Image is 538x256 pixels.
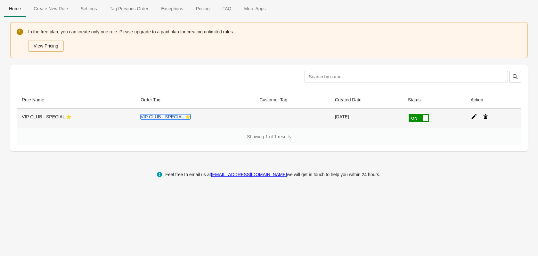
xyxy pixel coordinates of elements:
[135,91,254,108] th: Order Tag
[217,3,236,14] span: FAQ
[305,71,508,82] input: Search by name
[191,3,215,14] span: Pricing
[156,3,188,14] span: Exceptions
[28,40,64,52] button: View Pricing
[3,0,27,17] button: Home
[211,172,287,177] a: [EMAIL_ADDRESS][DOMAIN_NAME]
[165,171,380,178] div: Feel free to email us at we will get in touch to help you within 24 hours.
[17,128,521,145] div: Showing 1 of 1 results
[254,91,330,108] th: Customer Tag
[141,114,191,119] a: VIP CLUB - SPECIAL ⭐
[4,3,26,14] span: Home
[17,91,135,108] th: Rule Name
[466,91,521,108] th: Action
[330,108,403,128] td: [DATE]
[28,28,521,52] div: In the free plan, you can create only one rule. Please upgrade to a paid plan for creating unlimi...
[239,3,271,14] span: More Apps
[330,91,403,108] th: Created Date
[27,0,74,17] button: Create_New_Rule
[403,91,466,108] th: Status
[76,3,102,14] span: Settings
[17,108,135,128] th: VIP CLUB - SPECIAL ⭐
[105,3,154,14] span: Tag Previous Order
[74,0,103,17] button: Settings
[29,3,73,14] span: Create New Rule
